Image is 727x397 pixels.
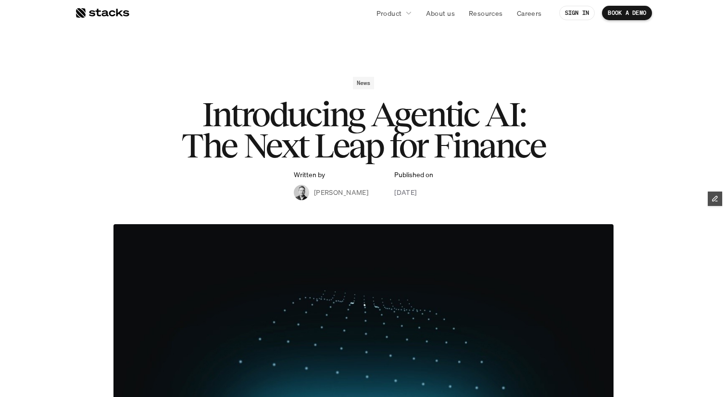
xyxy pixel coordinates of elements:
p: Product [376,8,402,18]
p: Written by [294,171,325,179]
p: Careers [517,8,542,18]
img: Albert [294,185,309,200]
p: SIGN IN [565,10,589,16]
a: SIGN IN [559,6,595,20]
a: Resources [463,4,509,22]
p: [DATE] [394,187,417,197]
a: About us [420,4,461,22]
h2: News [357,80,371,86]
p: [PERSON_NAME] [314,187,368,197]
p: Resources [469,8,503,18]
h1: Introducing Agentic AI: The Next Leap for Finance [171,99,556,161]
button: Edit Framer Content [708,192,722,206]
p: BOOK A DEMO [608,10,646,16]
p: Published on [394,171,433,179]
a: BOOK A DEMO [602,6,652,20]
a: Careers [511,4,548,22]
p: About us [426,8,455,18]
